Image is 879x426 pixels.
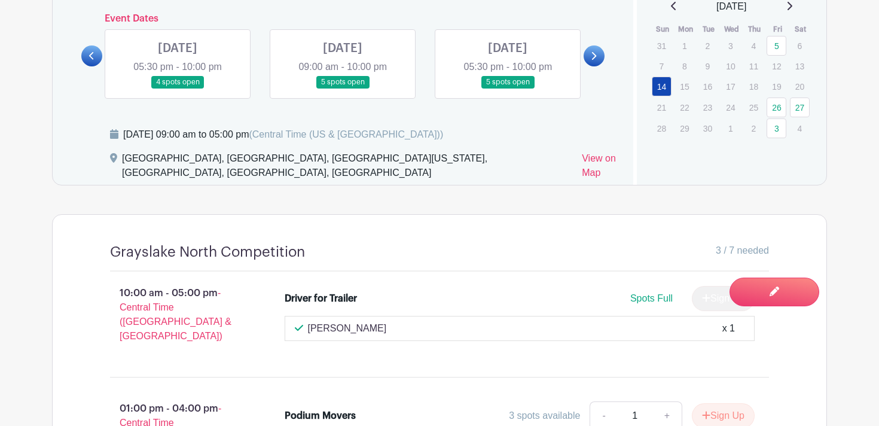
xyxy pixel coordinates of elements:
[790,36,810,55] p: 6
[790,57,810,75] p: 13
[698,36,718,55] p: 2
[674,57,694,75] p: 8
[91,281,265,348] p: 10:00 am - 05:00 pm
[743,23,767,35] th: Thu
[744,57,764,75] p: 11
[721,57,740,75] p: 10
[582,151,618,185] a: View on Map
[789,23,813,35] th: Sat
[697,23,721,35] th: Tue
[721,119,740,138] p: 1
[285,291,357,306] div: Driver for Trailer
[790,119,810,138] p: 4
[767,98,786,117] a: 26
[652,98,672,117] p: 21
[721,77,740,96] p: 17
[721,98,740,117] p: 24
[308,321,387,336] p: [PERSON_NAME]
[652,57,672,75] p: 7
[698,119,718,138] p: 30
[698,98,718,117] p: 23
[744,119,764,138] p: 2
[674,98,694,117] p: 22
[123,127,443,142] div: [DATE] 09:00 am to 05:00 pm
[652,77,672,96] a: 14
[122,151,572,185] div: [GEOGRAPHIC_DATA], [GEOGRAPHIC_DATA], [GEOGRAPHIC_DATA][US_STATE], [GEOGRAPHIC_DATA], [GEOGRAPHIC...
[652,119,672,138] p: 28
[102,13,584,25] h6: Event Dates
[766,23,789,35] th: Fri
[790,77,810,96] p: 20
[767,118,786,138] a: 3
[767,36,786,56] a: 5
[744,77,764,96] p: 18
[790,98,810,117] a: 27
[744,98,764,117] p: 25
[651,23,674,35] th: Sun
[721,36,740,55] p: 3
[767,57,786,75] p: 12
[674,77,694,96] p: 15
[630,293,673,303] span: Spots Full
[767,77,786,96] p: 19
[674,119,694,138] p: 29
[509,409,580,423] div: 3 spots available
[722,321,735,336] div: x 1
[249,129,443,139] span: (Central Time (US & [GEOGRAPHIC_DATA]))
[716,244,769,258] span: 3 / 7 needed
[720,23,743,35] th: Wed
[110,244,305,261] h4: Grayslake North Competition
[674,36,694,55] p: 1
[698,77,718,96] p: 16
[744,36,764,55] p: 4
[674,23,697,35] th: Mon
[652,36,672,55] p: 31
[285,409,356,423] div: Podium Movers
[698,57,718,75] p: 9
